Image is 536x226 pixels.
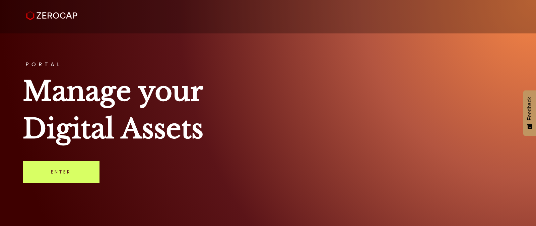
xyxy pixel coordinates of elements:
[23,73,514,147] h1: Manage your Digital Assets
[23,161,99,183] a: Enter
[26,11,77,20] img: ZeroCap
[527,97,533,120] span: Feedback
[23,62,514,67] h3: PORTAL
[523,90,536,136] button: Feedback - Show survey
